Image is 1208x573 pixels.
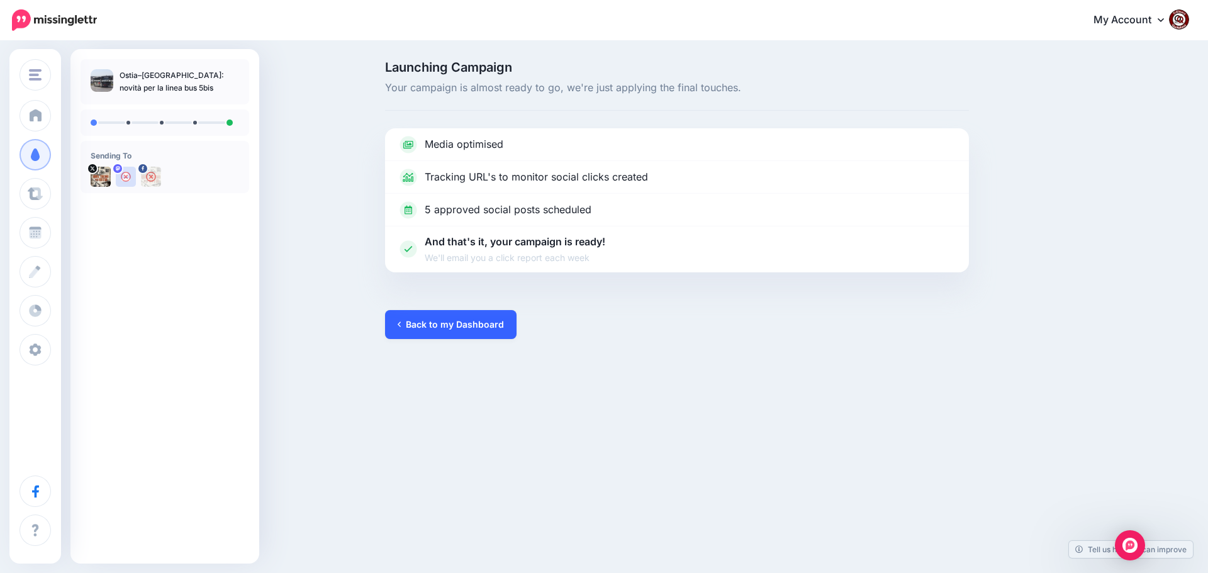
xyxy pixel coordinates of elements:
img: 463453305_2684324355074873_6393692129472495966_n-bsa154739.jpg [141,167,161,187]
a: My Account [1081,5,1189,36]
h4: Sending To [91,151,239,160]
span: We'll email you a click report each week [425,250,605,265]
p: Ostia–[GEOGRAPHIC_DATA]: novità per la linea bus 5bis [120,69,239,94]
span: Launching Campaign [385,61,969,74]
p: 5 approved social posts scheduled [425,202,591,218]
a: Tell us how we can improve [1069,541,1193,558]
img: uTTNWBrh-84924.jpeg [91,167,111,187]
span: Your campaign is almost ready to go, we're just applying the final touches. [385,80,969,96]
p: And that's it, your campaign is ready! [425,234,605,265]
img: user_default_image.png [116,167,136,187]
img: f66c6f3b7852a14fb527c1bcb05b81bf_thumb.jpg [91,69,113,92]
img: menu.png [29,69,42,81]
p: Tracking URL's to monitor social clicks created [425,169,648,186]
p: Media optimised [425,136,503,153]
div: Open Intercom Messenger [1115,530,1145,560]
img: Missinglettr [12,9,97,31]
a: Back to my Dashboard [385,310,517,339]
